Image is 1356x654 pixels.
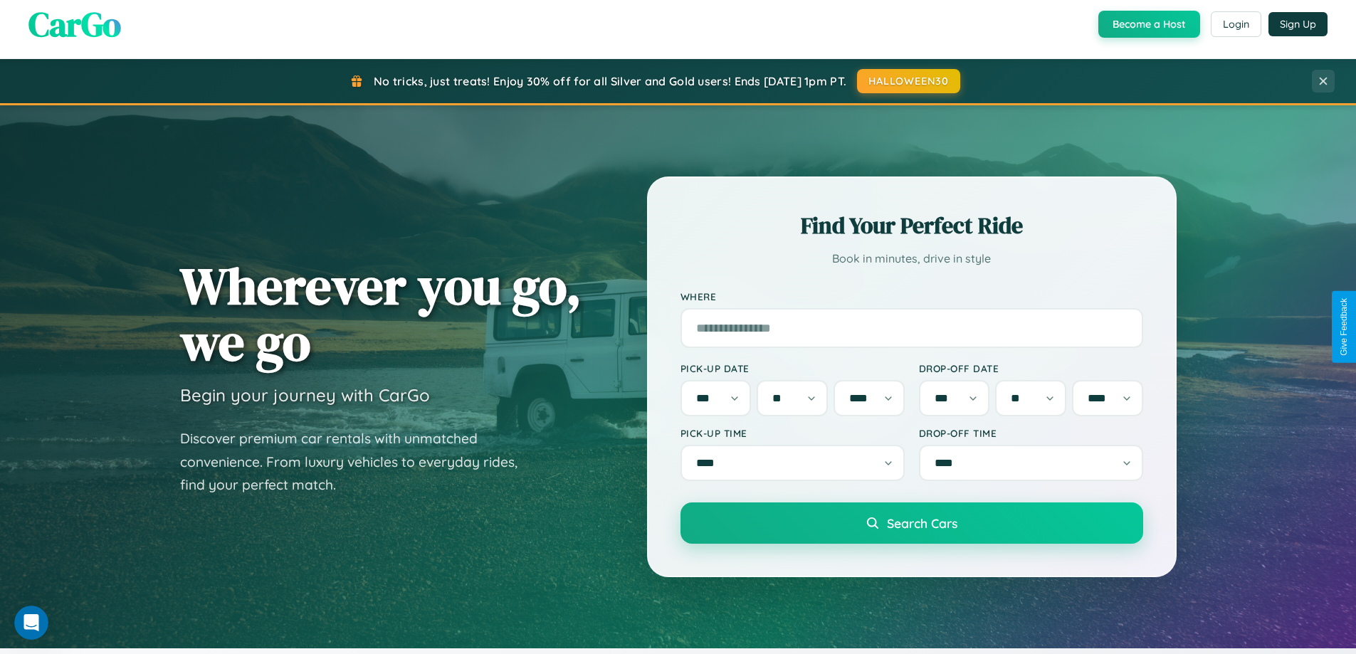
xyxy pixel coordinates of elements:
label: Pick-up Time [680,427,905,439]
div: Give Feedback [1339,298,1349,356]
button: Search Cars [680,502,1143,544]
h3: Begin your journey with CarGo [180,384,430,406]
label: Pick-up Date [680,362,905,374]
h2: Find Your Perfect Ride [680,210,1143,241]
p: Discover premium car rentals with unmatched convenience. From luxury vehicles to everyday rides, ... [180,427,536,497]
h1: Wherever you go, we go [180,258,582,370]
label: Where [680,290,1143,302]
label: Drop-off Time [919,427,1143,439]
span: Search Cars [887,515,957,531]
button: HALLOWEEN30 [857,69,960,93]
span: No tricks, just treats! Enjoy 30% off for all Silver and Gold users! Ends [DATE] 1pm PT. [374,74,846,88]
p: Book in minutes, drive in style [680,248,1143,269]
label: Drop-off Date [919,362,1143,374]
button: Become a Host [1098,11,1200,38]
button: Sign Up [1268,12,1328,36]
iframe: Intercom live chat [14,606,48,640]
span: CarGo [28,1,121,48]
button: Login [1211,11,1261,37]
